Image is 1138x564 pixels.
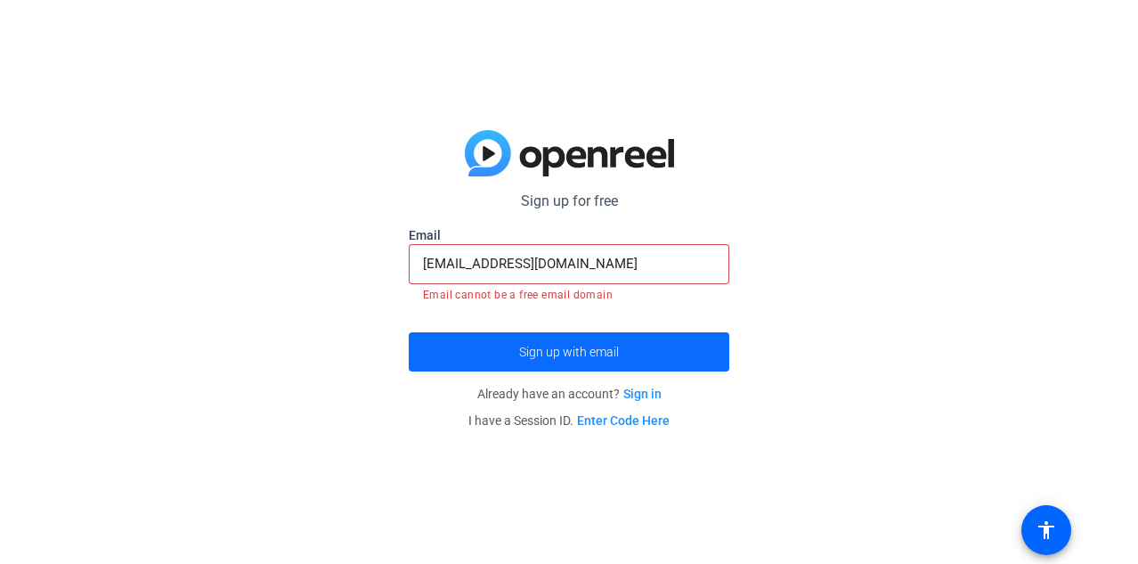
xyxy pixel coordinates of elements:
img: blue-gradient.svg [465,130,674,176]
a: Sign in [623,387,662,401]
span: I have a Session ID. [468,413,670,428]
button: Sign up with email [409,332,729,372]
span: Already have an account? [477,387,662,401]
a: Enter Code Here [577,413,670,428]
input: Enter Email Address [423,253,715,274]
p: Sign up for free [409,191,729,212]
iframe: Drift Widget Chat Controller [796,454,1117,543]
label: Email [409,226,729,244]
mat-error: Email cannot be a free email domain [423,284,715,304]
